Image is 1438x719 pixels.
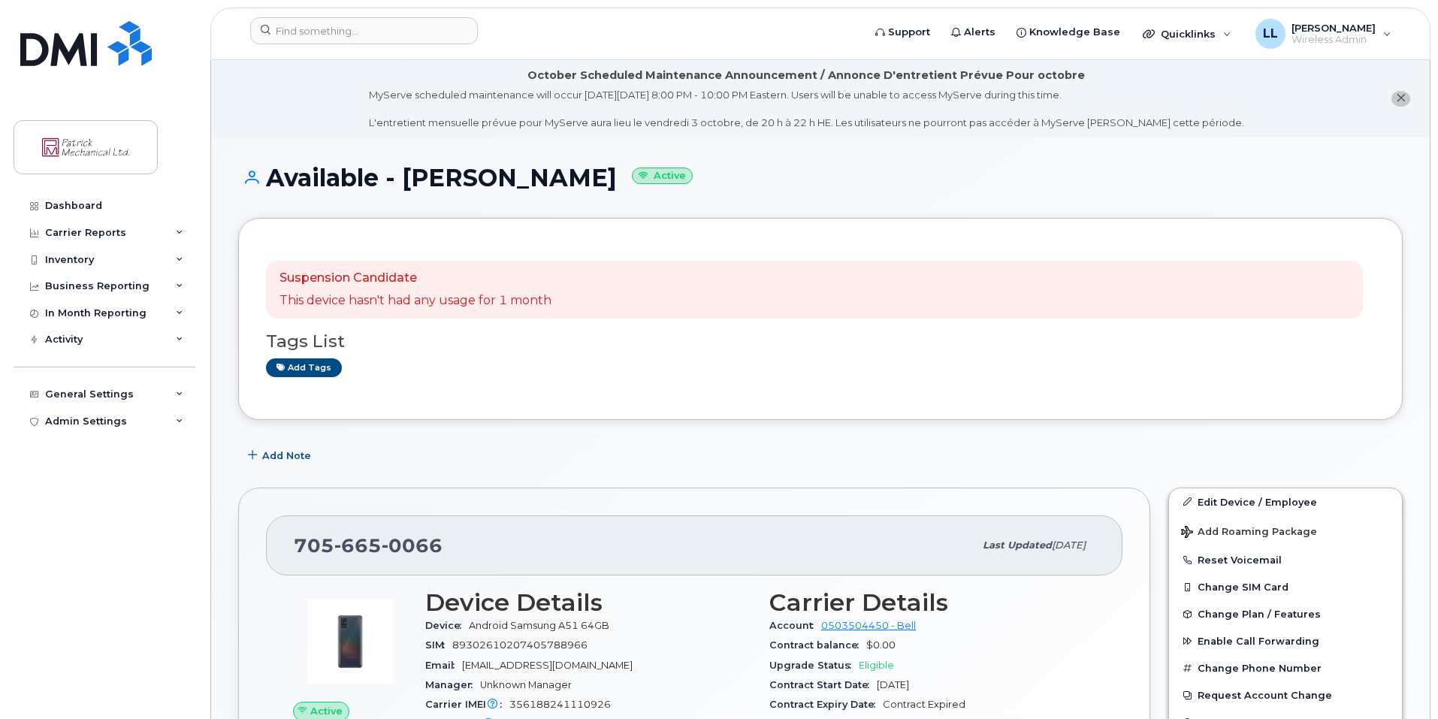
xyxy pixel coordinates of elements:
[1198,636,1319,647] span: Enable Call Forwarding
[305,597,395,687] img: image20231002-3703462-1ews4ez.jpeg
[859,660,894,671] span: Eligible
[462,660,633,671] span: [EMAIL_ADDRESS][DOMAIN_NAME]
[266,332,1375,351] h3: Tags List
[877,679,909,690] span: [DATE]
[1198,609,1321,620] span: Change Plan / Features
[425,699,509,710] span: Carrier IMEI
[334,534,382,557] span: 665
[632,168,693,185] small: Active
[266,358,342,377] a: Add tags
[1169,654,1402,681] button: Change Phone Number
[480,679,572,690] span: Unknown Manager
[769,699,883,710] span: Contract Expiry Date
[983,539,1052,551] span: Last updated
[1169,488,1402,515] a: Edit Device / Employee
[1169,681,1402,708] button: Request Account Change
[425,639,452,651] span: SIM
[1169,573,1402,600] button: Change SIM Card
[238,165,1403,191] h1: Available - [PERSON_NAME]
[1052,539,1086,551] span: [DATE]
[883,699,965,710] span: Contract Expired
[279,270,551,287] p: Suspension Candidate
[262,449,311,463] span: Add Note
[509,699,611,710] span: 356188241110926
[382,534,443,557] span: 0066
[279,292,551,310] p: This device hasn't had any usage for 1 month
[452,639,588,651] span: 89302610207405788966
[425,589,751,616] h3: Device Details
[1169,515,1402,546] button: Add Roaming Package
[310,704,343,718] span: Active
[425,679,480,690] span: Manager
[1169,627,1402,654] button: Enable Call Forwarding
[1169,546,1402,573] button: Reset Voicemail
[769,679,877,690] span: Contract Start Date
[1169,600,1402,627] button: Change Plan / Features
[769,660,859,671] span: Upgrade Status
[866,639,896,651] span: $0.00
[294,534,443,557] span: 705
[469,620,609,631] span: Android Samsung A51 64GB
[821,620,916,631] a: 0503504450 - Bell
[425,660,462,671] span: Email
[769,620,821,631] span: Account
[769,589,1095,616] h3: Carrier Details
[369,88,1244,130] div: MyServe scheduled maintenance will occur [DATE][DATE] 8:00 PM - 10:00 PM Eastern. Users will be u...
[527,68,1085,83] div: October Scheduled Maintenance Announcement / Annonce D'entretient Prévue Pour octobre
[769,639,866,651] span: Contract balance
[425,620,469,631] span: Device
[1391,91,1410,107] button: close notification
[238,443,324,470] button: Add Note
[1181,526,1317,540] span: Add Roaming Package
